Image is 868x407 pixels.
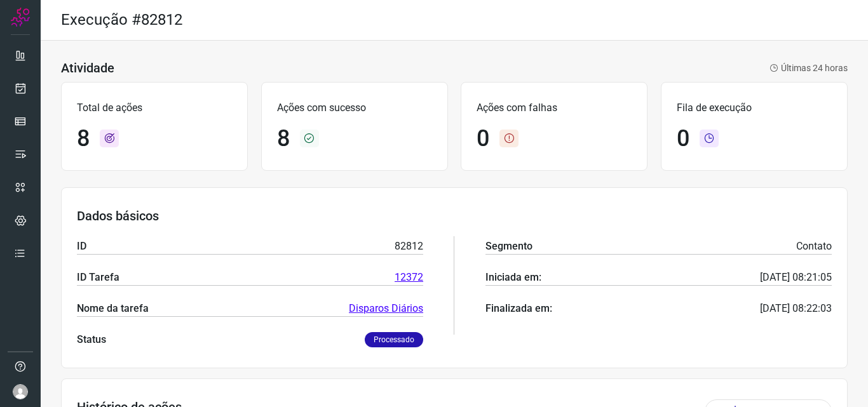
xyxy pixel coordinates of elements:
h1: 8 [277,125,290,152]
h3: Dados básicos [77,208,832,224]
h1: 0 [677,125,689,152]
h1: 8 [77,125,90,152]
p: ID Tarefa [77,270,119,285]
a: 12372 [395,270,423,285]
h2: Execução #82812 [61,11,182,29]
p: 82812 [395,239,423,254]
p: Processado [365,332,423,347]
p: Nome da tarefa [77,301,149,316]
p: Total de ações [77,100,232,116]
p: Status [77,332,106,347]
p: ID [77,239,86,254]
p: Segmento [485,239,532,254]
p: Finalizada em: [485,301,552,316]
p: [DATE] 08:22:03 [760,301,832,316]
p: Ações com sucesso [277,100,432,116]
p: [DATE] 08:21:05 [760,270,832,285]
img: Logo [11,8,30,27]
p: Ações com falhas [477,100,632,116]
p: Fila de execução [677,100,832,116]
h3: Atividade [61,60,114,76]
a: Disparos Diários [349,301,423,316]
img: avatar-user-boy.jpg [13,384,28,399]
p: Últimas 24 horas [770,62,848,75]
p: Iniciada em: [485,270,541,285]
p: Contato [796,239,832,254]
h1: 0 [477,125,489,152]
